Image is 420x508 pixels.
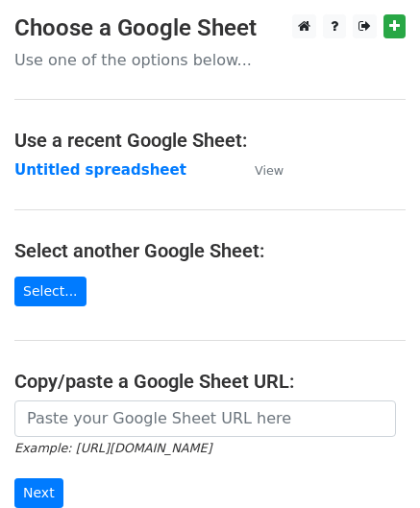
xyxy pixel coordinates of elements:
input: Next [14,478,63,508]
h3: Choose a Google Sheet [14,14,406,42]
h4: Select another Google Sheet: [14,239,406,262]
a: Untitled spreadsheet [14,161,186,179]
h4: Use a recent Google Sheet: [14,129,406,152]
h4: Copy/paste a Google Sheet URL: [14,370,406,393]
small: Example: [URL][DOMAIN_NAME] [14,441,211,455]
a: Select... [14,277,86,306]
p: Use one of the options below... [14,50,406,70]
input: Paste your Google Sheet URL here [14,400,396,437]
small: View [255,163,284,178]
a: View [235,161,284,179]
